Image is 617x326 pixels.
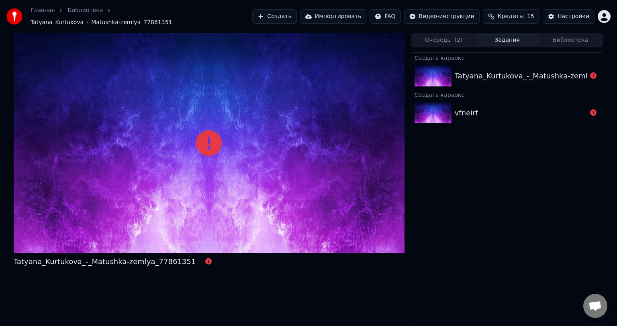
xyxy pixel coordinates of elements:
nav: breadcrumb [31,6,252,27]
div: Создать караоке [411,53,603,62]
div: Создать караоке [411,90,603,99]
button: Задания [476,34,539,46]
button: Видео-инструкции [404,9,480,24]
button: FAQ [370,9,400,24]
button: Кредиты15 [483,9,539,24]
div: Открытый чат [583,294,607,318]
button: Создать [252,9,296,24]
img: youka [6,8,22,25]
button: Библиотека [539,34,602,46]
a: Главная [31,6,55,14]
button: Настройки [543,9,595,24]
span: Tatyana_Kurtukova_-_Matushka-zemlya_77861351 [31,18,172,27]
div: Tatyana_Kurtukova_-_Matushka-zemlya_77861351 [14,256,196,267]
span: ( 2 ) [454,36,462,44]
div: Настройки [558,12,589,21]
button: Очередь [412,34,476,46]
div: vfneirf [455,107,478,119]
span: 15 [527,12,534,21]
span: Кредиты [498,12,524,21]
a: Библиотека [67,6,103,14]
button: Импортировать [300,9,367,24]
